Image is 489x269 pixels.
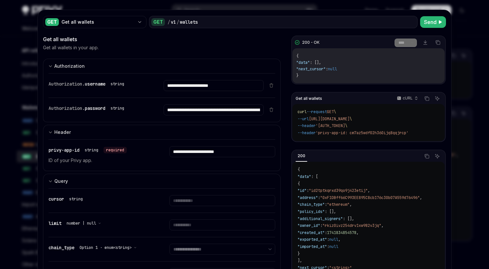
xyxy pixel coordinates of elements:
span: "id" [298,188,307,193]
button: Expand input section [43,59,281,73]
span: : [325,202,327,207]
span: 'privy-app-id: cm7az5wdf02h360ijq8qqjrcp' [316,130,408,135]
span: \ [334,109,336,114]
div: Authorization [54,62,85,70]
span: Option 1 · enum<string> [80,245,132,250]
span: number | null [67,221,96,226]
div: / [177,19,179,25]
span: "rkiz0ivz254drv1xw982v3jq" [322,223,381,228]
span: , [350,202,352,207]
span: "owner_id" [298,223,320,228]
span: : [327,244,329,249]
button: Expand input section [43,125,281,139]
span: password [85,105,105,111]
input: Enter limit [169,219,275,230]
button: GETGet all wallets [43,15,147,29]
span: curl [298,109,307,114]
span: : [325,230,327,235]
span: \ [350,116,352,122]
span: --header [298,123,316,128]
span: "next_cursor" [296,66,326,72]
div: Authorization.username [49,80,127,88]
span: "address" [298,195,318,200]
input: Enter password [164,104,263,115]
span: GET [327,109,334,114]
span: : [], [310,60,321,65]
button: Option 1 · enum<string> [80,244,137,251]
div: GET [45,18,59,26]
span: "created_at" [298,230,325,235]
span: --request [307,109,327,114]
span: : [327,237,329,242]
span: Authorization. [49,81,85,87]
div: Header [54,128,71,136]
span: "chain_type" [298,202,325,207]
div: Get all wallets [43,35,281,43]
input: Enter privy-app-id [169,146,275,157]
button: Send [420,16,446,28]
div: v1 [171,19,176,25]
button: Delete item [267,83,275,88]
button: Copy the contents from the code block [423,94,431,103]
span: chain_type [49,245,74,251]
span: "additional_signers" [298,216,343,221]
span: , [338,237,341,242]
span: Get all wallets [296,96,322,101]
span: username [85,81,105,87]
button: Expand input section [43,174,281,188]
span: : [ [311,174,318,179]
span: } [298,251,300,256]
span: '[AUTH_TOKEN] [316,123,345,128]
span: "imported_at" [298,244,327,249]
input: Enter username [164,80,263,91]
button: Copy the contents from the code block [434,38,442,47]
span: : [320,223,322,228]
span: \ [345,123,347,128]
span: "id2tptkqrxd39qo9j423etij" [309,188,368,193]
div: limit [49,219,104,227]
span: [URL][DOMAIN_NAME] [309,116,350,122]
span: } [296,73,299,78]
span: { [296,53,299,59]
span: , [356,230,359,235]
div: required [103,147,127,153]
span: , [368,188,370,193]
button: Ask AI [433,94,441,103]
a: Download response file [421,38,430,47]
button: cURL [393,93,421,104]
span: "ethereum" [327,202,350,207]
span: : [], [325,209,336,214]
span: 1741834854578 [327,230,356,235]
button: Ask AI [433,152,441,160]
div: 200 [296,152,307,160]
div: GET [151,18,165,26]
span: , [381,223,384,228]
div: chain_type [49,244,139,251]
div: cursor [49,195,85,203]
span: "data" [296,60,310,65]
span: --url [298,116,309,122]
button: Copy the contents from the code block [423,152,431,160]
div: Authorization.password [49,104,127,112]
span: null [329,237,338,242]
span: { [298,181,300,186]
select: Select chain_type [169,244,275,255]
span: "0xF1DBff66C993EE895C8cb176c30b07A559d76496" [320,195,420,200]
span: privy-app-id [49,147,80,153]
span: cursor [49,196,64,202]
span: , [420,195,422,200]
p: Get all wallets in your app. [43,44,99,51]
span: "data" [298,174,311,179]
select: Select response section [395,39,417,47]
div: wallets [180,19,198,25]
input: Enter cursor [169,195,275,206]
div: Get all wallets [61,19,135,25]
span: ], [298,258,302,263]
span: : [326,66,328,72]
span: Authorization. [49,105,85,111]
span: { [298,167,300,172]
div: Query [54,177,68,185]
span: "policy_ids" [298,209,325,214]
div: / [168,19,170,25]
p: ID of your Privy app. [49,157,154,164]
